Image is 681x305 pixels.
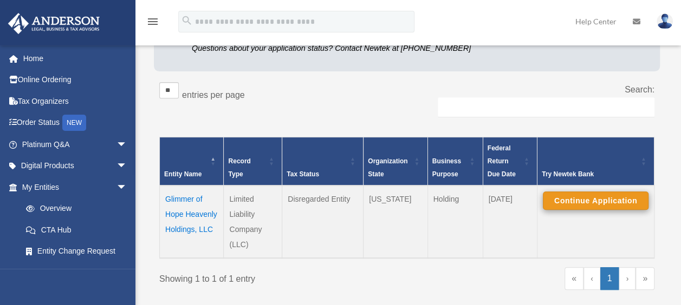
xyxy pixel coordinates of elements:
[146,19,159,28] a: menu
[224,185,282,258] td: Limited Liability Company (LLC)
[160,185,224,258] td: Glimmer of Hope Heavenly Holdings, LLC
[160,137,224,186] th: Entity Name: Activate to invert sorting
[483,137,537,186] th: Federal Return Due Date: Activate to sort
[15,198,133,220] a: Overview
[164,170,202,178] span: Entity Name
[62,115,86,131] div: NEW
[427,137,483,186] th: Business Purpose: Activate to sort
[182,90,245,100] label: entries per page
[15,262,138,283] a: Binder Walkthrough
[488,144,516,178] span: Federal Return Due Date
[159,267,399,287] div: Showing 1 to 1 of 1 entry
[8,176,138,198] a: My Entitiesarrow_drop_down
[8,112,144,134] a: Order StatusNEW
[15,241,138,262] a: Entity Change Request
[224,137,282,186] th: Record Type: Activate to sort
[15,219,138,241] a: CTA Hub
[537,137,654,186] th: Try Newtek Bank : Activate to sort
[282,137,364,186] th: Tax Status: Activate to sort
[565,267,583,290] a: First
[364,185,427,258] td: [US_STATE]
[432,157,461,178] span: Business Purpose
[364,137,427,186] th: Organization State: Activate to sort
[5,13,103,34] img: Anderson Advisors Platinum Portal
[8,69,144,91] a: Online Ordering
[8,155,144,177] a: Digital Productsarrow_drop_down
[228,157,250,178] span: Record Type
[116,176,138,198] span: arrow_drop_down
[192,42,501,55] p: Questions about your application status? Contact Newtek at [PHONE_NUMBER]
[181,15,193,26] i: search
[282,185,364,258] td: Disregarded Entity
[8,90,144,112] a: Tax Organizers
[625,85,654,94] label: Search:
[287,170,319,178] span: Tax Status
[427,185,483,258] td: Holding
[542,168,638,181] div: Try Newtek Bank
[368,157,407,178] span: Organization State
[146,15,159,28] i: menu
[8,134,144,155] a: Platinum Q&Aarrow_drop_down
[483,185,537,258] td: [DATE]
[116,134,138,156] span: arrow_drop_down
[657,14,673,29] img: User Pic
[543,191,648,210] button: Continue Application
[116,155,138,177] span: arrow_drop_down
[8,48,144,69] a: Home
